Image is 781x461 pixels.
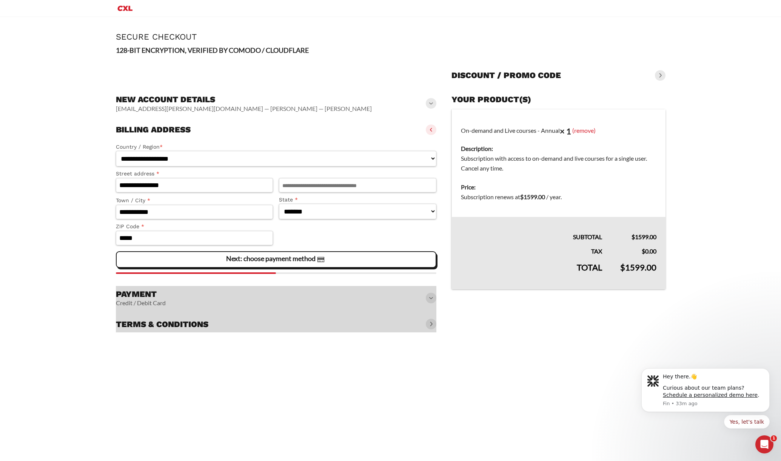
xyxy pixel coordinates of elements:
bdi: 1599.00 [620,262,656,272]
iframe: Intercom notifications message [630,359,781,457]
th: Tax [452,242,611,256]
th: Total [452,256,611,289]
span: $ [642,247,645,255]
bdi: 1599.00 [520,193,545,200]
label: ZIP Code [116,222,273,231]
label: Street address [116,169,273,178]
span: $ [520,193,524,200]
strong: × 1 [560,126,571,136]
span: / year [546,193,561,200]
iframe: Intercom live chat [755,435,773,453]
h1: Secure Checkout [116,32,665,41]
dt: Price: [461,182,656,192]
a: (remove) [572,126,596,134]
label: Country / Region [116,143,437,151]
span: 1 [771,435,777,441]
bdi: 0.00 [642,247,656,255]
label: State [279,195,436,204]
label: Town / City [116,196,273,205]
bdi: 1599.00 [632,233,656,240]
h3: Discount / promo code [451,70,561,81]
vaadin-button: Next: choose payment method [116,251,437,268]
h3: New account details [116,94,372,105]
h3: Billing address [116,124,191,135]
dt: Description: [461,144,656,154]
span: $ [632,233,635,240]
span: Subscription renews at . [461,193,562,200]
td: On-demand and Live courses - Annual [452,109,665,178]
th: Subtotal [452,217,611,242]
vaadin-horizontal-layout: [EMAIL_ADDRESS][PERSON_NAME][DOMAIN_NAME] — [PERSON_NAME] — [PERSON_NAME] [116,105,372,112]
dd: Subscription with access to on-demand and live courses for a single user. Cancel any time. [461,154,656,173]
strong: 128-BIT ENCRYPTION, VERIFIED BY COMODO / CLOUDFLARE [116,46,309,54]
span: $ [620,262,625,272]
